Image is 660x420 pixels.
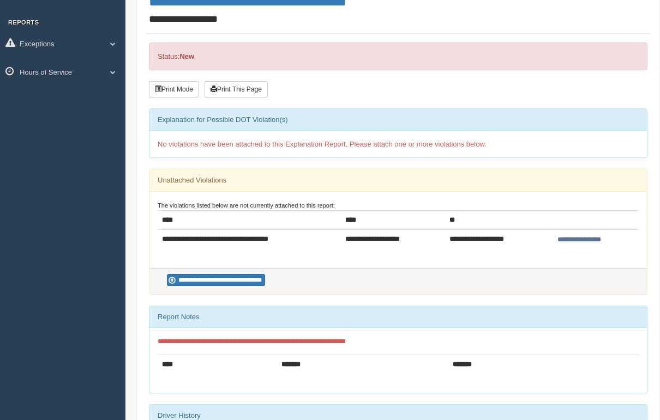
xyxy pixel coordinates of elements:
div: Explanation for Possible DOT Violation(s) [149,109,647,131]
div: Status: [149,42,647,70]
span: No violations have been attached to this Explanation Report. Please attach one or more violations... [158,140,487,148]
button: Print Mode [149,81,199,98]
div: Unattached Violations [149,169,647,191]
button: Print This Page [205,81,268,98]
small: The violations listed below are not currently attached to this report: [158,202,335,209]
div: Report Notes [149,306,647,328]
strong: New [179,52,194,60]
